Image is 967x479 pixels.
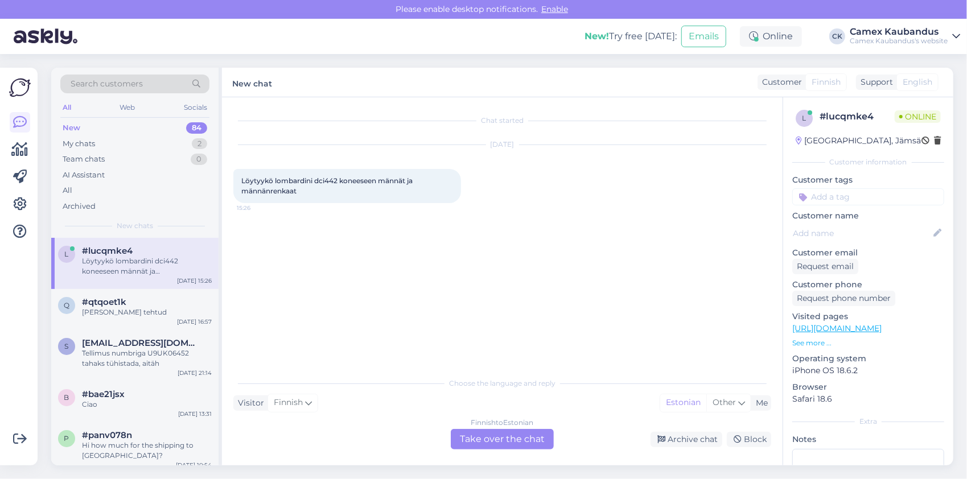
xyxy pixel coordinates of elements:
[64,301,69,309] span: q
[233,139,771,150] div: [DATE]
[792,433,944,445] p: Notes
[792,416,944,427] div: Extra
[191,154,207,165] div: 0
[751,397,768,409] div: Me
[64,393,69,402] span: b
[792,174,944,186] p: Customer tags
[713,397,736,407] span: Other
[820,110,895,123] div: # lucqmke4
[82,256,212,276] div: Löytyykö lombardini dci442 koneeseen männät ja männänrenkaat
[237,204,279,212] span: 15:26
[538,4,571,14] span: Enable
[758,76,802,88] div: Customer
[241,176,414,195] span: Löytyykö lombardini dci442 koneeseen männät ja männänrenkaat
[177,317,212,326] div: [DATE] 16:57
[233,378,771,389] div: Choose the language and reply
[82,338,200,348] span: Sectorx5@hotmail.com
[792,210,944,222] p: Customer name
[63,122,80,134] div: New
[82,348,212,369] div: Tellimus numbriga U9UK06452 tahaks tühistada, aitäh
[182,100,209,115] div: Socials
[65,342,69,350] span: S
[117,221,153,231] span: New chats
[82,440,212,461] div: Hi how much for the shipping to [GEOGRAPHIC_DATA]?
[792,279,944,291] p: Customer phone
[82,389,125,399] span: #bae21jsx
[651,432,722,447] div: Archive chat
[792,365,944,377] p: iPhone OS 18.6.2
[82,307,212,317] div: [PERSON_NAME] tehtud
[82,430,132,440] span: #panv078n
[63,154,105,165] div: Team chats
[63,170,105,181] div: AI Assistant
[850,27,948,36] div: Camex Kaubandus
[856,76,893,88] div: Support
[727,432,771,447] div: Block
[740,26,802,47] div: Online
[186,122,207,134] div: 84
[233,115,771,126] div: Chat started
[585,31,609,42] b: New!
[233,397,264,409] div: Visitor
[60,100,73,115] div: All
[178,410,212,418] div: [DATE] 13:31
[792,259,858,274] div: Request email
[585,30,677,43] div: Try free [DATE]:
[71,78,143,90] span: Search customers
[850,36,948,46] div: Camex Kaubandus's website
[64,434,69,443] span: p
[903,76,932,88] span: English
[65,250,69,258] span: l
[792,311,944,323] p: Visited pages
[274,397,303,409] span: Finnish
[792,157,944,167] div: Customer information
[471,418,534,428] div: Finnish to Estonian
[792,381,944,393] p: Browser
[82,399,212,410] div: Ciao
[803,114,806,122] span: l
[232,75,272,90] label: New chat
[63,201,96,212] div: Archived
[176,461,212,469] div: [DATE] 10:54
[660,394,706,411] div: Estonian
[82,297,126,307] span: #qtqoet1k
[850,27,960,46] a: Camex KaubandusCamex Kaubandus's website
[63,138,95,150] div: My chats
[792,338,944,348] p: See more ...
[792,393,944,405] p: Safari 18.6
[793,227,931,239] input: Add name
[792,323,882,333] a: [URL][DOMAIN_NAME]
[796,135,921,147] div: [GEOGRAPHIC_DATA], Jämsä
[178,369,212,377] div: [DATE] 21:14
[82,246,133,256] span: #lucqmke4
[681,26,726,47] button: Emails
[792,188,944,205] input: Add a tag
[9,77,31,98] img: Askly Logo
[792,291,895,306] div: Request phone number
[451,429,554,449] div: Take over the chat
[192,138,207,150] div: 2
[63,185,72,196] div: All
[792,247,944,259] p: Customer email
[895,110,941,123] span: Online
[812,76,841,88] span: Finnish
[792,353,944,365] p: Operating system
[118,100,138,115] div: Web
[829,28,845,44] div: CK
[177,276,212,285] div: [DATE] 15:26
